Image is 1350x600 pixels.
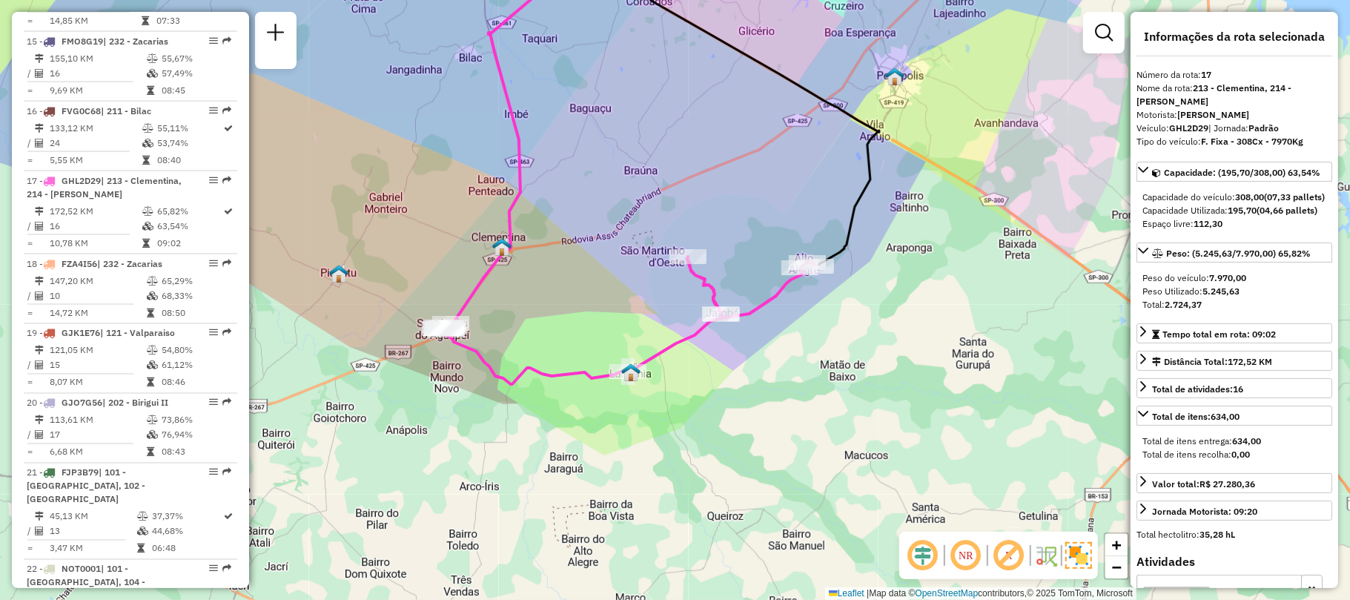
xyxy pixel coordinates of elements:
[35,207,44,216] i: Distância Total
[1136,473,1332,493] a: Valor total:R$ 27.280,36
[49,375,146,390] td: 8,07 KM
[27,175,182,200] span: | 213 - Clementina, 214 - [PERSON_NAME]
[621,363,641,382] img: LUIZIÂNIA
[62,175,101,186] span: GHL2D29
[1231,449,1250,460] strong: 0,00
[49,343,146,358] td: 121,05 KM
[161,445,231,460] td: 08:43
[161,289,231,303] td: 68,33%
[1136,266,1332,317] div: Peso: (5.245,63/7.970,00) 65,82%
[147,86,154,95] i: Tempo total em rota
[147,277,158,286] i: % de utilização do peso
[27,428,34,443] td: /
[161,306,231,320] td: 08:50
[27,83,34,98] td: =
[209,106,218,115] em: Opções
[142,16,149,25] i: Tempo total em rota
[161,51,231,66] td: 55,67%
[209,259,218,268] em: Opções
[1136,185,1332,237] div: Capacidade: (195,70/308,00) 63,54%
[209,176,218,185] em: Opções
[222,259,231,268] em: Rota exportada
[161,428,231,443] td: 76,94%
[948,538,984,573] span: Ocultar NR
[161,375,231,390] td: 08:46
[1136,555,1332,569] h4: Atividades
[1177,109,1249,120] strong: [PERSON_NAME]
[1105,556,1128,578] a: Zoom out
[49,219,142,234] td: 16
[27,306,34,320] td: =
[151,524,223,539] td: 44,68%
[27,375,34,390] td: =
[35,416,44,425] i: Distância Total
[147,309,154,317] i: Tempo total em rota
[35,54,44,63] i: Distância Total
[49,66,146,81] td: 16
[1201,69,1211,80] strong: 17
[1202,286,1240,297] strong: 5.245,63
[27,398,168,409] span: 20 -
[27,328,175,339] span: 19 -
[62,328,100,339] span: GJK1E76
[222,468,231,477] em: Rota exportada
[27,467,145,505] span: | 101 - [GEOGRAPHIC_DATA], 102 - [GEOGRAPHIC_DATA]
[156,121,223,136] td: 55,11%
[142,124,153,133] i: % de utilização do peso
[1165,299,1202,310] strong: 2.724,37
[867,588,869,599] span: |
[209,564,218,573] em: Opções
[1136,30,1332,44] h4: Informações da rota selecionada
[1142,204,1326,217] div: Capacidade Utilizada:
[49,445,146,460] td: 6,68 KM
[1152,505,1257,518] div: Jornada Motorista: 09:20
[161,66,231,81] td: 57,49%
[1194,218,1222,229] strong: 112,30
[1136,243,1332,263] a: Peso: (5.245,63/7.970,00) 65,82%
[161,343,231,358] td: 54,80%
[492,237,512,257] img: CLEMENTINA
[1152,410,1240,423] div: Total de itens:
[825,587,1136,600] div: Map data © contributors,© 2025 TomTom, Microsoft
[35,139,44,148] i: Total de Atividades
[97,258,162,269] span: | 232 - Zacarias
[27,258,162,269] span: 18 -
[1152,383,1243,395] span: Total de atividades:
[49,83,146,98] td: 9,69 KM
[27,153,34,168] td: =
[49,524,136,539] td: 13
[142,156,150,165] i: Tempo total em rota
[156,219,223,234] td: 63,54%
[1200,478,1255,489] strong: R$ 27.280,36
[222,176,231,185] em: Rota exportada
[49,136,142,151] td: 24
[905,538,941,573] span: Ocultar deslocamento
[222,106,231,115] em: Rota exportada
[27,136,34,151] td: /
[156,13,231,28] td: 07:33
[1142,191,1326,204] div: Capacidade do veículo:
[62,564,101,575] span: NOT0001
[35,222,44,231] i: Total de Atividades
[27,66,34,81] td: /
[62,398,102,409] span: GJO7G56
[1257,205,1317,216] strong: (04,66 pallets)
[49,153,142,168] td: 5,55 KM
[225,124,234,133] i: Rota otimizada
[1136,429,1332,467] div: Total de itens:634,00
[1065,542,1092,569] img: Exibir/Ocultar setores
[27,236,34,251] td: =
[35,277,44,286] i: Distância Total
[142,139,153,148] i: % de utilização da cubagem
[62,467,99,478] span: FJP3B79
[49,274,146,289] td: 147,20 KM
[27,105,151,116] span: 16 -
[1152,478,1255,491] div: Valor total:
[147,431,158,440] i: % de utilização da cubagem
[225,512,234,521] i: Rota otimizada
[27,219,34,234] td: /
[1136,135,1332,148] div: Tipo do veículo:
[1209,272,1246,283] strong: 7.970,00
[209,329,218,337] em: Opções
[27,541,34,556] td: =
